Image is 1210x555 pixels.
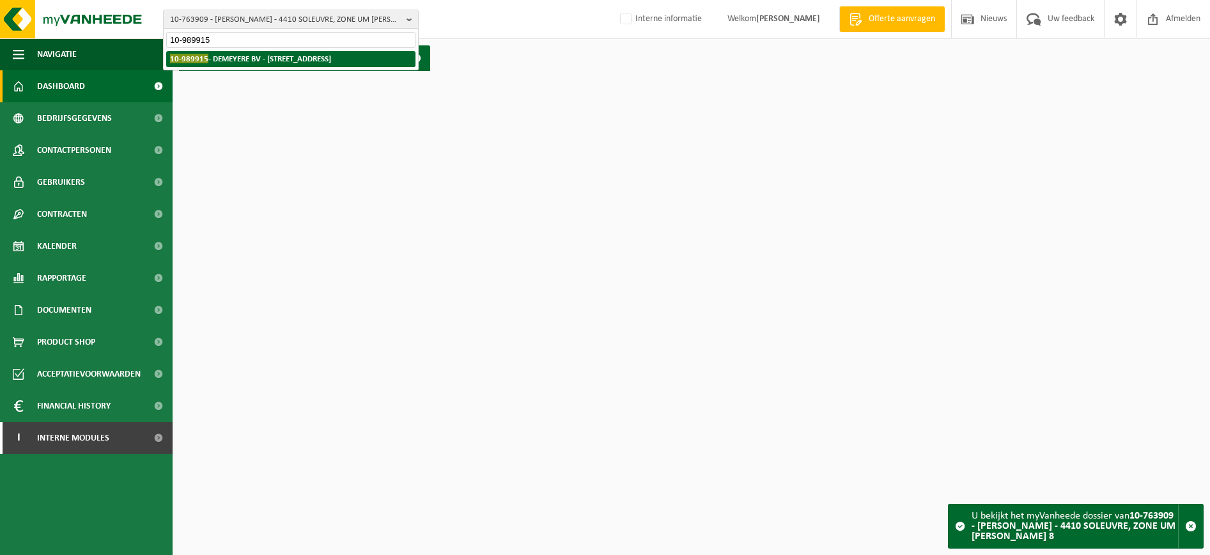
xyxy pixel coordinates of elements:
a: Offerte aanvragen [839,6,945,32]
span: Documenten [37,294,91,326]
span: Acceptatievoorwaarden [37,358,141,390]
span: 10-763909 - [PERSON_NAME] - 4410 SOLEUVRE, ZONE UM [PERSON_NAME] 8 [170,10,401,29]
span: Offerte aanvragen [865,13,938,26]
label: Interne informatie [617,10,702,29]
strong: [PERSON_NAME] [756,14,820,24]
span: Kalender [37,230,77,262]
div: U bekijkt het myVanheede dossier van [972,504,1178,548]
span: 10-989915 [170,54,208,63]
span: Financial History [37,390,111,422]
input: Zoeken naar gekoppelde vestigingen [166,32,415,48]
button: 10-763909 - [PERSON_NAME] - 4410 SOLEUVRE, ZONE UM [PERSON_NAME] 8 [163,10,419,29]
span: Bedrijfsgegevens [37,102,112,134]
strong: - DEMEYERE BV - [STREET_ADDRESS] [170,54,331,63]
span: Navigatie [37,38,77,70]
strong: 10-763909 - [PERSON_NAME] - 4410 SOLEUVRE, ZONE UM [PERSON_NAME] 8 [972,511,1175,542]
span: Gebruikers [37,166,85,198]
span: Contactpersonen [37,134,111,166]
span: Rapportage [37,262,86,294]
span: Dashboard [37,70,85,102]
span: Contracten [37,198,87,230]
span: Interne modules [37,422,109,454]
span: Product Shop [37,326,95,358]
span: I [13,422,24,454]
